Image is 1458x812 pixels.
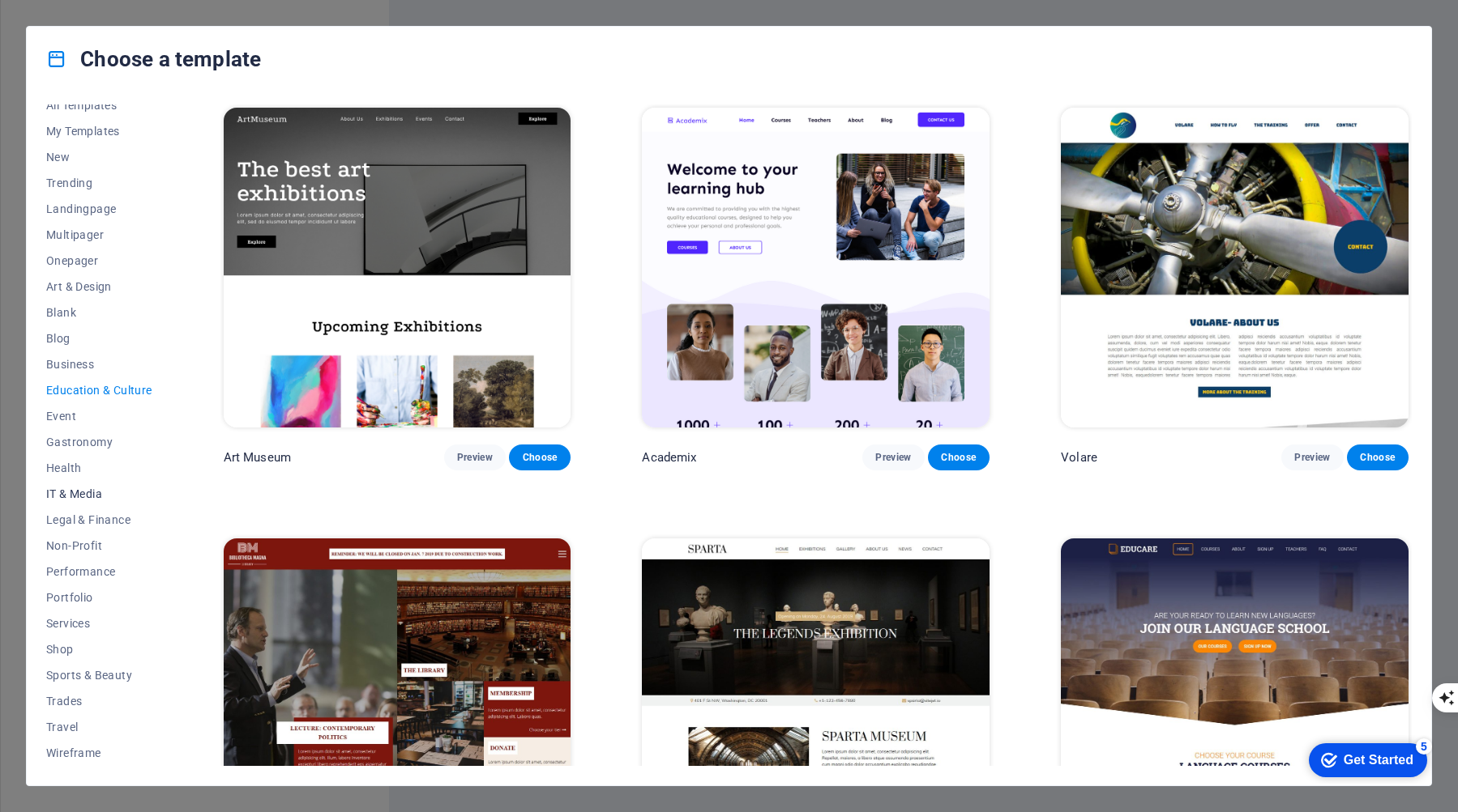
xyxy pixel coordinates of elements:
[46,280,152,293] span: Art & Design
[46,46,261,72] h4: Choose a template
[46,585,152,610] button: Portfolio
[46,559,152,585] button: Performance
[46,118,152,144] button: My Templates
[46,669,152,682] span: Sports & Beauty
[1294,451,1330,464] span: Preview
[46,636,152,662] button: Shop
[522,451,558,464] span: Choose
[46,325,152,351] button: Blog
[46,643,152,656] span: Shop
[46,332,152,345] span: Blog
[46,300,152,325] button: Blank
[224,108,571,427] img: Art Museum
[46,695,152,708] span: Trades
[642,108,990,427] img: Academix
[46,481,152,507] button: IT & Media
[46,92,152,118] button: All Templates
[1360,451,1396,464] span: Choose
[46,721,152,733] span: Travel
[509,444,571,470] button: Choose
[46,461,152,474] span: Health
[46,358,152,371] span: Business
[46,377,152,403] button: Education & Culture
[46,202,152,215] span: Landingpage
[46,228,152,241] span: Multipager
[46,455,152,481] button: Health
[46,714,152,740] button: Travel
[46,533,152,559] button: Non-Profit
[46,410,152,423] span: Event
[46,513,152,526] span: Legal & Finance
[120,3,136,19] div: 5
[46,384,152,397] span: Education & Culture
[46,617,152,630] span: Services
[48,18,118,32] div: Get Started
[46,688,152,714] button: Trades
[46,196,152,222] button: Landingpage
[862,444,924,470] button: Preview
[13,8,131,42] div: Get Started 5 items remaining, 0% complete
[46,274,152,300] button: Art & Design
[46,591,152,604] span: Portfolio
[46,176,152,189] span: Trending
[46,436,152,449] span: Gastronomy
[46,662,152,688] button: Sports & Beauty
[1281,444,1343,470] button: Preview
[46,144,152,170] button: New
[928,444,990,470] button: Choose
[224,449,291,466] p: Art Museum
[46,351,152,377] button: Business
[46,254,152,267] span: Onepager
[642,449,696,466] p: Academix
[46,565,152,578] span: Performance
[941,451,977,464] span: Choose
[1061,449,1097,466] p: Volare
[46,248,152,274] button: Onepager
[875,451,911,464] span: Preview
[46,222,152,248] button: Multipager
[46,487,152,500] span: IT & Media
[444,444,506,470] button: Preview
[46,306,152,319] span: Blank
[1061,108,1409,427] img: Volare
[46,539,152,552] span: Non-Profit
[46,99,152,112] span: All Templates
[46,151,152,164] span: New
[46,746,152,759] span: Wireframe
[46,429,152,455] button: Gastronomy
[46,170,152,196] button: Trending
[46,610,152,636] button: Services
[1347,444,1409,470] button: Choose
[46,507,152,533] button: Legal & Finance
[46,403,152,429] button: Event
[457,451,493,464] span: Preview
[46,740,152,766] button: Wireframe
[46,125,152,138] span: My Templates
